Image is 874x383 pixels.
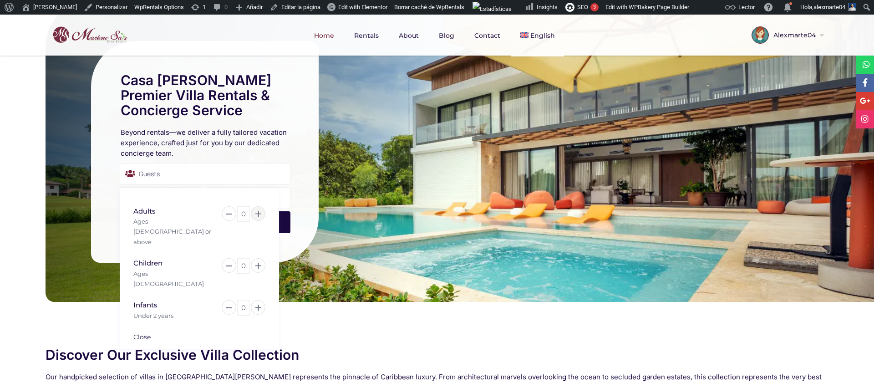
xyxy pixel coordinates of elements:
div: Children [133,258,213,268]
h2: Discover Our Exclusive Villa Collection [46,347,828,363]
span: alexmarte04 [813,4,845,10]
div: 0 [237,258,250,274]
input: Add Dates [206,187,290,209]
img: logo [39,24,130,46]
div: 3 [590,3,599,11]
span: Edit with Elementor [338,4,387,10]
span: Insights [537,4,558,10]
div: 0 [237,300,250,316]
a: Blog [430,15,463,56]
a: About [390,15,428,56]
input: Add Dates [120,187,204,209]
div: Ages [DEMOGRAPHIC_DATA] or above [133,216,213,247]
span: SEO [577,4,588,10]
div: Adults [133,206,213,216]
a: Rentals [345,15,388,56]
div: Guests [120,163,290,185]
a: English [511,15,564,56]
h2: Beyond rentals—we deliver a fully tailored vacation experience, crafted just for you by our dedic... [121,127,289,158]
span: Alexmarte04 [769,32,818,38]
div: Infants [133,300,213,310]
img: Visitas de 48 horas. Haz clic para ver más estadísticas del sitio. [473,2,512,16]
a: Close [133,333,151,341]
div: Ages [DEMOGRAPHIC_DATA] [133,269,213,289]
span: English [530,31,555,40]
h1: Casa [PERSON_NAME] Premier Villa Rentals & Concierge Service [121,73,289,118]
a: Home [305,15,343,56]
div: 0 [237,206,250,222]
div: Under 2 years [133,311,213,321]
a: Contact [465,15,509,56]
